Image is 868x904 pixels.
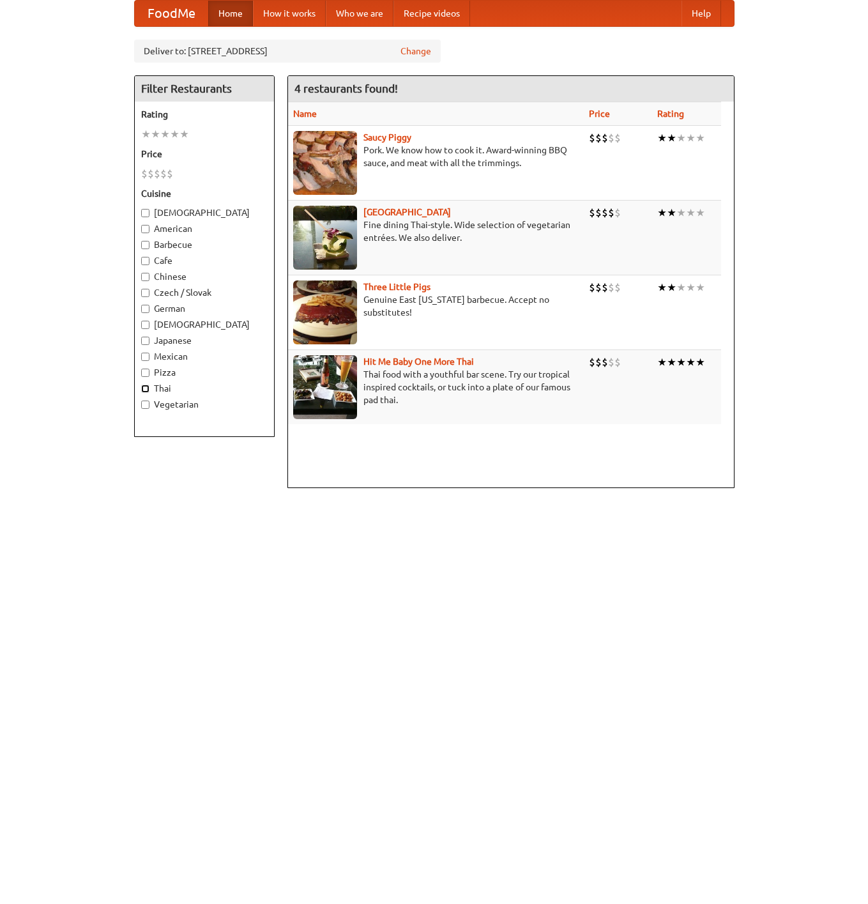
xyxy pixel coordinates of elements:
[326,1,393,26] a: Who we are
[602,206,608,220] li: $
[141,222,268,235] label: American
[141,321,149,329] input: [DEMOGRAPHIC_DATA]
[141,366,268,379] label: Pizza
[293,144,579,169] p: Pork. We know how to cook it. Award-winning BBQ sauce, and meat with all the trimmings.
[154,167,160,181] li: $
[135,76,274,102] h4: Filter Restaurants
[141,318,268,331] label: [DEMOGRAPHIC_DATA]
[657,206,667,220] li: ★
[676,355,686,369] li: ★
[293,355,357,419] img: babythai.jpg
[141,369,149,377] input: Pizza
[657,280,667,295] li: ★
[363,132,411,142] a: Saucy Piggy
[141,206,268,219] label: [DEMOGRAPHIC_DATA]
[141,238,268,251] label: Barbecue
[696,131,705,145] li: ★
[696,280,705,295] li: ★
[160,167,167,181] li: $
[253,1,326,26] a: How it works
[141,398,268,411] label: Vegetarian
[608,131,614,145] li: $
[602,355,608,369] li: $
[363,356,474,367] a: Hit Me Baby One More Thai
[614,280,621,295] li: $
[614,355,621,369] li: $
[589,131,595,145] li: $
[148,167,154,181] li: $
[293,109,317,119] a: Name
[293,293,579,319] p: Genuine East [US_STATE] barbecue. Accept no substitutes!
[595,280,602,295] li: $
[686,131,696,145] li: ★
[141,257,149,265] input: Cafe
[608,206,614,220] li: $
[589,355,595,369] li: $
[141,225,149,233] input: American
[293,280,357,344] img: littlepigs.jpg
[589,280,595,295] li: $
[667,280,676,295] li: ★
[141,382,268,395] label: Thai
[293,131,357,195] img: saucy.jpg
[141,401,149,409] input: Vegetarian
[686,206,696,220] li: ★
[293,206,357,270] img: satay.jpg
[167,167,173,181] li: $
[135,1,208,26] a: FoodMe
[595,355,602,369] li: $
[589,109,610,119] a: Price
[141,337,149,345] input: Japanese
[676,131,686,145] li: ★
[608,280,614,295] li: $
[141,353,149,361] input: Mexican
[393,1,470,26] a: Recipe videos
[676,206,686,220] li: ★
[134,40,441,63] div: Deliver to: [STREET_ADDRESS]
[400,45,431,57] a: Change
[141,273,149,281] input: Chinese
[141,167,148,181] li: $
[208,1,253,26] a: Home
[141,108,268,121] h5: Rating
[667,206,676,220] li: ★
[141,187,268,200] h5: Cuisine
[696,206,705,220] li: ★
[696,355,705,369] li: ★
[141,209,149,217] input: [DEMOGRAPHIC_DATA]
[151,127,160,141] li: ★
[141,350,268,363] label: Mexican
[141,334,268,347] label: Japanese
[363,207,451,217] a: [GEOGRAPHIC_DATA]
[141,305,149,313] input: German
[681,1,721,26] a: Help
[293,368,579,406] p: Thai food with a youthful bar scene. Try our tropical inspired cocktails, or tuck into a plate of...
[602,131,608,145] li: $
[141,385,149,393] input: Thai
[667,131,676,145] li: ★
[608,355,614,369] li: $
[657,355,667,369] li: ★
[294,82,398,95] ng-pluralize: 4 restaurants found!
[141,286,268,299] label: Czech / Slovak
[676,280,686,295] li: ★
[595,131,602,145] li: $
[686,280,696,295] li: ★
[363,282,430,292] a: Three Little Pigs
[141,241,149,249] input: Barbecue
[160,127,170,141] li: ★
[141,148,268,160] h5: Price
[141,270,268,283] label: Chinese
[667,355,676,369] li: ★
[141,127,151,141] li: ★
[141,289,149,297] input: Czech / Slovak
[657,131,667,145] li: ★
[589,206,595,220] li: $
[657,109,684,119] a: Rating
[614,206,621,220] li: $
[170,127,179,141] li: ★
